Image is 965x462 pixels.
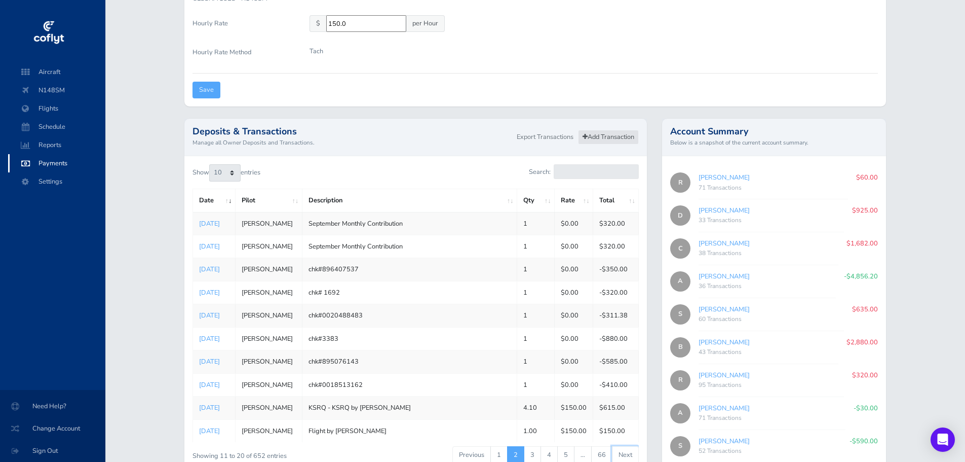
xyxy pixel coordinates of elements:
td: 1 [517,212,554,235]
p: $925.00 [852,205,878,216]
td: [PERSON_NAME] [235,281,302,304]
td: chk#0020488483 [302,304,517,327]
td: [PERSON_NAME] [235,258,302,281]
div: 33 Transactions [699,216,843,226]
td: [PERSON_NAME] [235,304,302,327]
span: $ [310,15,327,32]
td: [PERSON_NAME] [235,212,302,235]
div: Open Intercom Messenger [931,428,955,452]
span: A [670,271,690,292]
div: 43 Transactions [699,347,838,358]
label: Hourly Rate [185,15,301,36]
a: [DATE] [199,427,220,436]
span: R [670,172,690,193]
a: [PERSON_NAME] [699,338,750,347]
td: [PERSON_NAME] [235,419,302,442]
td: -$350.00 [593,258,638,281]
p: $320.00 [852,370,878,380]
td: $0.00 [554,281,593,304]
td: chk#3383 [302,327,517,350]
td: chk#895076143 [302,350,517,373]
span: S [670,436,690,456]
input: Search: [554,164,639,179]
p: $60.00 [856,172,878,183]
span: Change Account [12,419,93,438]
div: 38 Transactions [699,248,838,259]
td: KSRQ - KSRQ by [PERSON_NAME] [302,397,517,419]
span: R [670,370,690,390]
td: 1 [517,350,554,373]
a: [PERSON_NAME] [699,239,750,248]
td: -$320.00 [593,281,638,304]
small: Manage all Owner Deposits and Transactions. [192,138,512,147]
a: [DATE] [199,242,220,251]
span: Payments [18,154,95,172]
p: $635.00 [852,304,878,314]
td: [PERSON_NAME] [235,327,302,350]
div: 60 Transactions [699,314,843,325]
td: 1 [517,373,554,396]
h2: Deposits & Transactions [192,127,512,136]
a: Add Transaction [578,130,639,145]
span: Flights [18,99,95,118]
th: Qty: activate to sort column ascending [517,189,554,212]
th: Date: activate to sort column ascending [193,189,235,212]
td: chk# 1692 [302,281,517,304]
td: $0.00 [554,350,593,373]
a: [DATE] [199,380,220,389]
a: [DATE] [199,311,220,320]
a: [DATE] [199,403,220,412]
td: [PERSON_NAME] [235,350,302,373]
td: [PERSON_NAME] [235,373,302,396]
td: 1 [517,281,554,304]
span: Need Help? [12,397,93,415]
div: 71 Transactions [699,413,845,423]
a: [PERSON_NAME] [699,173,750,182]
a: [DATE] [199,334,220,343]
span: B [670,337,690,358]
div: Showing 11 to 20 of 652 entries [192,445,371,461]
td: $0.00 [554,258,593,281]
a: [PERSON_NAME] [699,371,750,380]
label: Search: [529,164,639,179]
td: 1 [517,327,554,350]
span: Schedule [18,118,95,136]
td: $0.00 [554,373,593,396]
label: Show entries [192,164,260,182]
td: $150.00 [554,397,593,419]
span: per Hour [406,15,445,32]
a: [PERSON_NAME] [699,206,750,215]
label: Hourly Rate Method [185,44,301,64]
span: A [670,403,690,423]
span: Sign Out [12,442,93,460]
p: $2,880.00 [846,337,878,347]
div: 95 Transactions [699,380,843,390]
p: -$30.00 [854,403,878,413]
td: $150.00 [554,419,593,442]
div: 71 Transactions [699,183,847,193]
span: Aircraft [18,63,95,81]
td: chk#0018513162 [302,373,517,396]
input: Save [192,82,220,98]
span: Settings [18,172,95,191]
a: [DATE] [199,357,220,366]
a: Export Transactions [512,130,578,145]
a: [DATE] [199,288,220,297]
span: D [670,205,690,226]
img: coflyt logo [32,18,65,48]
a: [DATE] [199,219,220,228]
td: $150.00 [593,419,638,442]
td: [PERSON_NAME] [235,235,302,258]
p: $1,682.00 [846,238,878,248]
td: [PERSON_NAME] [235,397,302,419]
td: 1.00 [517,419,554,442]
td: September Monthly Contribution [302,212,517,235]
td: Flight by [PERSON_NAME] [302,419,517,442]
a: [PERSON_NAME] [699,404,750,413]
th: Total: activate to sort column ascending [593,189,638,212]
td: $320.00 [593,212,638,235]
td: -$880.00 [593,327,638,350]
span: N148SM [18,81,95,99]
td: September Monthly Contribution [302,235,517,258]
th: Pilot: activate to sort column ascending [235,189,302,212]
